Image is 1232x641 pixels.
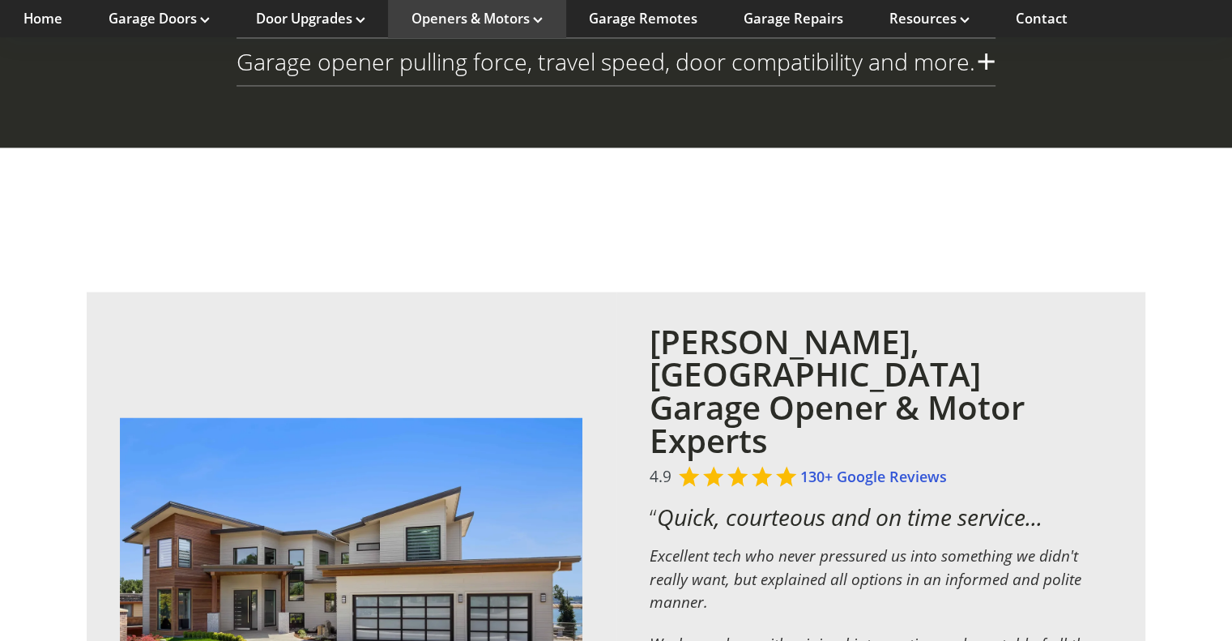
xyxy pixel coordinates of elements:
a: Openers & Motors [411,10,543,28]
a: 130+ Google Reviews [800,466,947,485]
a: Garage Doors [109,10,210,28]
h2: [PERSON_NAME], [GEOGRAPHIC_DATA] Garage Opener & Motor Experts [650,326,1112,457]
a: Garage Repairs [744,10,843,28]
h3: Garage opener pulling force, travel speed, door compatibility and more. [237,48,975,75]
a: Door Upgrades [256,10,365,28]
div: Rated 4.9 out of 5, [679,465,800,487]
a: Resources [889,10,970,28]
em: Excellent tech who never pressured us into something we didn't really want, but explained all opt... [650,545,1081,611]
a: Home [23,10,62,28]
h3: “ [650,502,1112,530]
em: Quick, courteous and on time service... [657,501,1042,532]
a: Garage Remotes [589,10,697,28]
span: 4.9 [650,464,671,488]
a: Contact [1016,10,1068,28]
